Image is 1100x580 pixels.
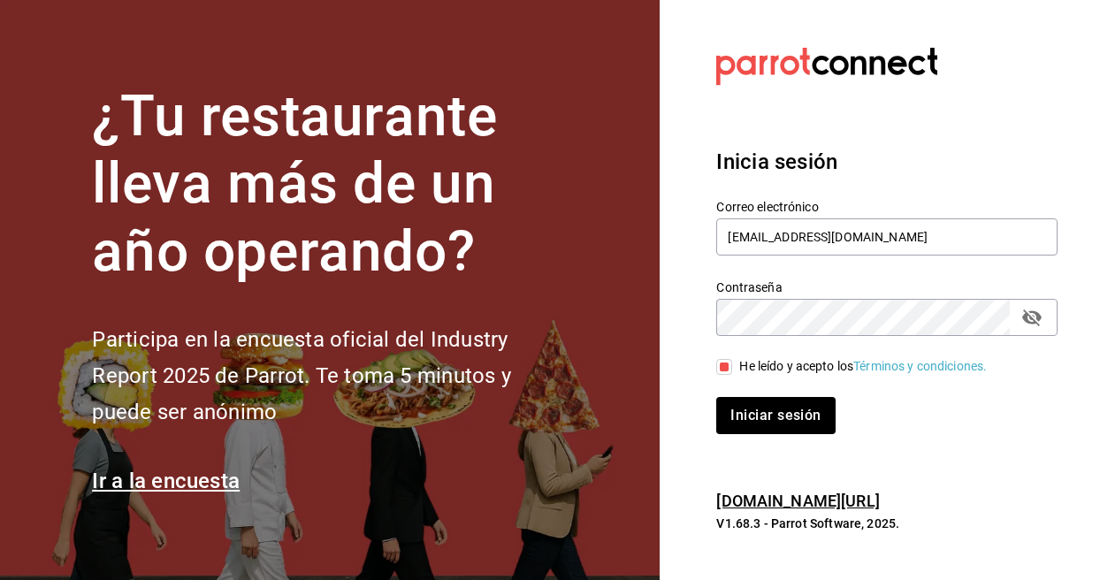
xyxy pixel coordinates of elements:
label: Contraseña [716,280,1058,293]
p: V1.68.3 - Parrot Software, 2025. [716,515,1058,532]
h2: Participa en la encuesta oficial del Industry Report 2025 de Parrot. Te toma 5 minutos y puede se... [92,322,569,430]
button: passwordField [1017,302,1047,332]
h1: ¿Tu restaurante lleva más de un año operando? [92,83,569,286]
a: Términos y condiciones. [853,359,987,373]
div: He leído y acepto los [739,357,987,376]
label: Correo electrónico [716,200,1058,212]
button: Iniciar sesión [716,397,835,434]
a: [DOMAIN_NAME][URL] [716,492,879,510]
input: Ingresa tu correo electrónico [716,218,1058,256]
a: Ir a la encuesta [92,469,240,493]
h3: Inicia sesión [716,146,1058,178]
